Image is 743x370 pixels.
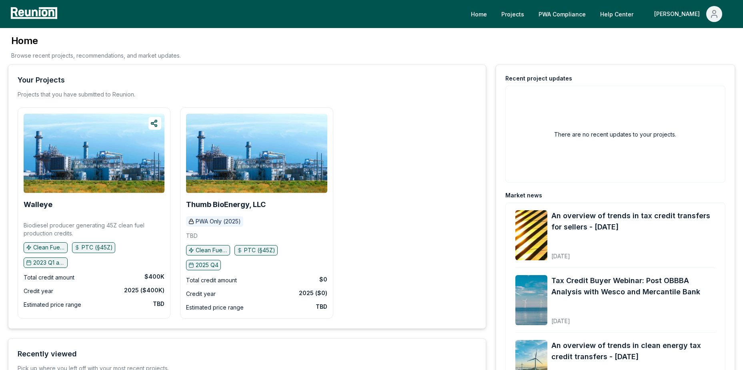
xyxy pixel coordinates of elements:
[495,6,531,22] a: Projects
[319,275,327,284] div: $0
[24,114,164,193] img: Walleye
[465,6,735,22] nav: Main
[11,51,181,60] p: Browse recent projects, recommendations, and market updates.
[186,232,198,240] p: TBD
[186,260,221,270] button: 2025 Q4
[299,289,327,297] div: 2025 ($0)
[18,74,65,86] div: Your Projects
[186,245,230,255] button: Clean Fuel Production
[153,300,164,308] div: TBD
[186,114,327,193] img: Thumb BioEnergy, LLC
[186,201,266,209] a: Thumb BioEnergy, LLC
[186,275,237,285] div: Total credit amount
[316,303,327,311] div: TBD
[33,243,65,251] p: Clean Fuel Production
[18,90,135,99] p: Projects that you have submitted to Reunion.
[24,257,68,268] button: 2023 Q1 and earlier
[24,286,53,296] div: Credit year
[196,261,218,269] p: 2025 Q4
[24,242,68,253] button: Clean Fuel Production
[594,6,640,22] a: Help Center
[196,217,241,225] p: PWA Only (2025)
[505,74,572,82] div: Recent project updates
[505,191,542,199] div: Market news
[24,221,164,237] p: Biodiesel producer generating 45Z clean fuel production credits.
[196,246,228,254] p: Clean Fuel Production
[24,201,52,209] a: Walleye
[186,303,244,312] div: Estimated price range
[186,200,266,209] b: Thumb BioEnergy, LLC
[551,340,715,362] a: An overview of trends in clean energy tax credit transfers - [DATE]
[532,6,592,22] a: PWA Compliance
[551,275,715,298] a: Tax Credit Buyer Webinar: Post OBBBA Analysis with Wesco and Mercantile Bank
[648,6,729,22] button: [PERSON_NAME]
[654,6,703,22] div: [PERSON_NAME]
[244,246,275,254] p: PTC (§45Z)
[515,210,547,260] img: An overview of trends in tax credit transfers for sellers - September 2025
[551,311,715,325] div: [DATE]
[551,246,715,260] div: [DATE]
[24,200,52,209] b: Walleye
[24,300,81,310] div: Estimated price range
[551,210,715,233] a: An overview of trends in tax credit transfers for sellers - [DATE]
[11,34,181,47] h3: Home
[465,6,493,22] a: Home
[24,273,74,282] div: Total credit amount
[515,275,547,325] img: Tax Credit Buyer Webinar: Post OBBBA Analysis with Wesco and Mercantile Bank
[33,259,65,267] p: 2023 Q1 and earlier
[144,273,164,281] div: $400K
[124,286,164,294] div: 2025 ($400K)
[554,130,676,139] h2: There are no recent updates to your projects.
[82,243,113,251] p: PTC (§45Z)
[18,348,77,360] div: Recently viewed
[186,289,216,299] div: Credit year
